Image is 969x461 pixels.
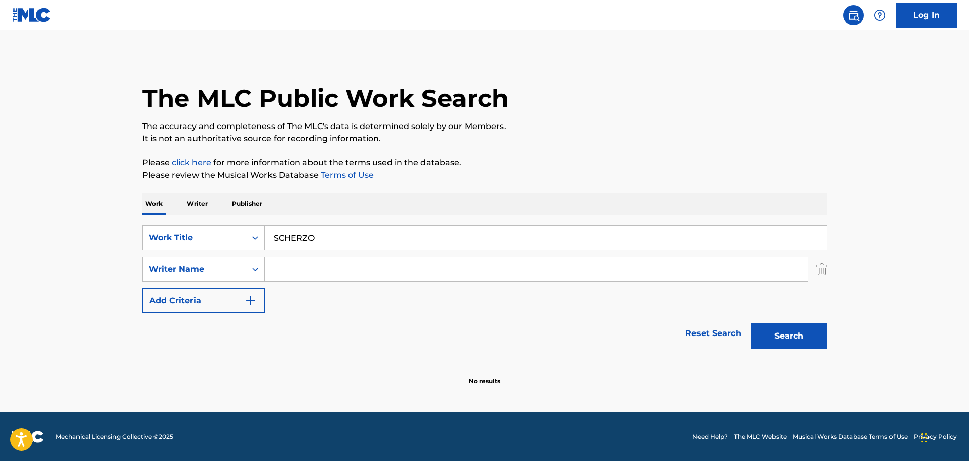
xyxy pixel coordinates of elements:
img: Delete Criterion [816,257,827,282]
form: Search Form [142,225,827,354]
div: Træk [921,423,927,453]
a: click here [172,158,211,167]
h1: The MLC Public Work Search [142,83,509,113]
iframe: Chat Widget [918,412,969,461]
img: logo [12,431,44,443]
a: Reset Search [680,322,746,345]
div: Chat-widget [918,412,969,461]
div: Writer Name [149,263,240,275]
a: The MLC Website [734,432,787,441]
p: Writer [184,193,211,215]
img: search [847,9,860,21]
span: Mechanical Licensing Collective © 2025 [56,432,173,441]
p: Work [142,193,166,215]
p: Please review the Musical Works Database [142,169,827,181]
p: It is not an authoritative source for recording information. [142,133,827,145]
p: Please for more information about the terms used in the database. [142,157,827,169]
a: Log In [896,3,957,28]
div: Work Title [149,232,240,244]
p: Publisher [229,193,265,215]
a: Terms of Use [319,170,374,180]
img: 9d2ae6d4665cec9f34b9.svg [245,295,257,307]
button: Search [751,323,827,349]
p: The accuracy and completeness of The MLC's data is determined solely by our Members. [142,120,827,133]
img: help [874,9,886,21]
a: Need Help? [692,432,728,441]
a: Musical Works Database Terms of Use [793,432,908,441]
a: Privacy Policy [914,432,957,441]
p: No results [469,364,500,386]
a: Public Search [843,5,864,25]
button: Add Criteria [142,288,265,313]
img: MLC Logo [12,8,51,22]
div: Help [870,5,890,25]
